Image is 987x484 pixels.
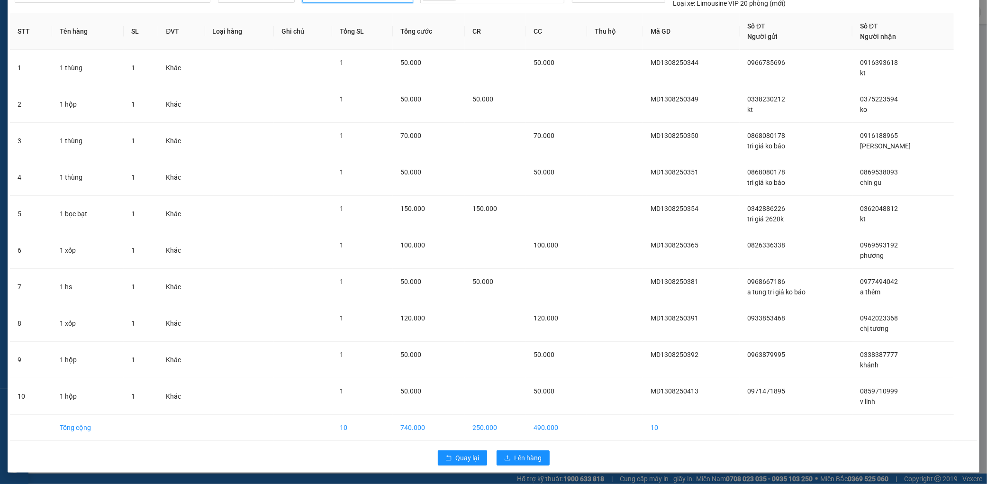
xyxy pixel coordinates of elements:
[860,387,898,395] span: 0859710999
[860,69,866,77] span: kt
[860,205,898,212] span: 0362048812
[52,232,124,269] td: 1 xốp
[747,241,785,249] span: 0826336338
[438,450,487,466] button: rollbackQuay lại
[52,269,124,305] td: 1 hs
[400,241,425,249] span: 100.000
[860,252,884,259] span: phương
[643,415,740,441] td: 10
[340,59,344,66] span: 1
[340,314,344,322] span: 1
[131,356,135,364] span: 1
[534,132,554,139] span: 70.000
[651,351,698,358] span: MD1308250392
[158,305,205,342] td: Khác
[52,123,124,159] td: 1 thùng
[747,205,785,212] span: 0342886226
[472,278,493,285] span: 50.000
[472,95,493,103] span: 50.000
[52,305,124,342] td: 1 xốp
[747,288,806,296] span: a tung tri giá ko báo
[10,378,52,415] td: 10
[747,314,785,322] span: 0933853468
[860,22,878,30] span: Số ĐT
[340,278,344,285] span: 1
[651,59,698,66] span: MD1308250344
[158,232,205,269] td: Khác
[340,95,344,103] span: 1
[472,205,497,212] span: 150.000
[131,247,135,254] span: 1
[651,132,698,139] span: MD1308250350
[205,13,274,50] th: Loại hàng
[747,33,778,40] span: Người gửi
[340,387,344,395] span: 1
[131,393,135,400] span: 1
[651,314,698,322] span: MD1308250391
[747,59,785,66] span: 0966785696
[651,387,698,395] span: MD1308250413
[400,132,421,139] span: 70.000
[158,123,205,159] td: Khác
[860,351,898,358] span: 0338387777
[340,241,344,249] span: 1
[400,278,421,285] span: 50.000
[860,314,898,322] span: 0942023368
[400,59,421,66] span: 50.000
[158,159,205,196] td: Khác
[131,283,135,291] span: 1
[534,314,558,322] span: 120.000
[526,415,587,441] td: 490.000
[747,215,784,223] span: tri giá 2620k
[158,50,205,86] td: Khác
[52,13,124,50] th: Tên hàng
[393,13,465,50] th: Tổng cước
[465,13,526,50] th: CR
[131,320,135,327] span: 1
[158,13,205,50] th: ĐVT
[747,22,765,30] span: Số ĐT
[747,387,785,395] span: 0971471895
[643,13,740,50] th: Mã GD
[158,342,205,378] td: Khác
[52,378,124,415] td: 1 hộp
[332,415,392,441] td: 10
[587,13,643,50] th: Thu hộ
[456,453,480,463] span: Quay lại
[534,387,554,395] span: 50.000
[860,215,866,223] span: kt
[52,342,124,378] td: 1 hộp
[10,269,52,305] td: 7
[131,137,135,145] span: 1
[158,196,205,232] td: Khác
[860,398,875,405] span: v linh
[52,196,124,232] td: 1 bọc bạt
[747,168,785,176] span: 0868080178
[400,387,421,395] span: 50.000
[52,86,124,123] td: 1 hộp
[10,13,52,50] th: STT
[651,205,698,212] span: MD1308250354
[340,132,344,139] span: 1
[400,95,421,103] span: 50.000
[158,86,205,123] td: Khác
[651,95,698,103] span: MD1308250349
[860,132,898,139] span: 0916188965
[10,196,52,232] td: 5
[747,278,785,285] span: 0968667186
[747,351,785,358] span: 0963879995
[860,288,880,296] span: a thêm
[860,241,898,249] span: 0969593192
[860,33,896,40] span: Người nhận
[10,50,52,86] td: 1
[158,269,205,305] td: Khác
[10,232,52,269] td: 6
[10,123,52,159] td: 3
[52,159,124,196] td: 1 thùng
[274,13,332,50] th: Ghi chú
[860,106,867,113] span: ko
[158,378,205,415] td: Khác
[10,305,52,342] td: 8
[747,179,785,186] span: tri giá ko báo
[860,325,888,332] span: chị tương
